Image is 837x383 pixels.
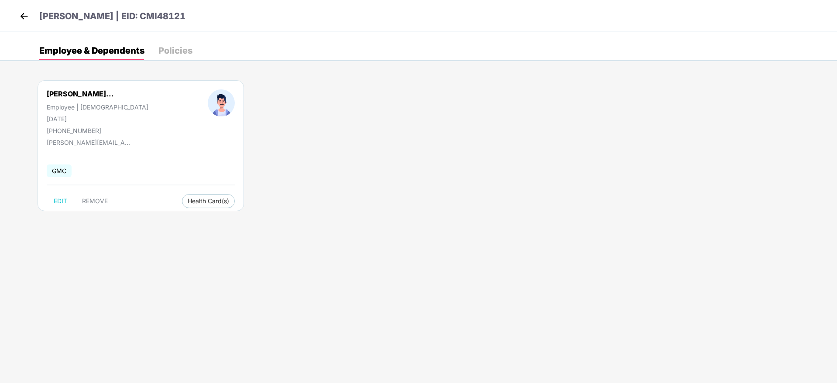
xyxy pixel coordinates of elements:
button: Health Card(s) [182,194,235,208]
div: [DATE] [47,115,148,123]
span: EDIT [54,198,67,205]
img: profileImage [208,89,235,116]
img: back [17,10,31,23]
span: REMOVE [82,198,108,205]
span: Health Card(s) [188,199,229,203]
div: Policies [158,46,192,55]
div: Employee & Dependents [39,46,144,55]
span: GMC [47,164,72,177]
p: [PERSON_NAME] | EID: CMI48121 [39,10,185,23]
button: EDIT [47,194,74,208]
button: REMOVE [75,194,115,208]
div: Employee | [DEMOGRAPHIC_DATA] [47,103,148,111]
div: [PERSON_NAME][EMAIL_ADDRESS][DOMAIN_NAME] [47,139,134,146]
div: [PERSON_NAME]... [47,89,114,98]
div: [PHONE_NUMBER] [47,127,148,134]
